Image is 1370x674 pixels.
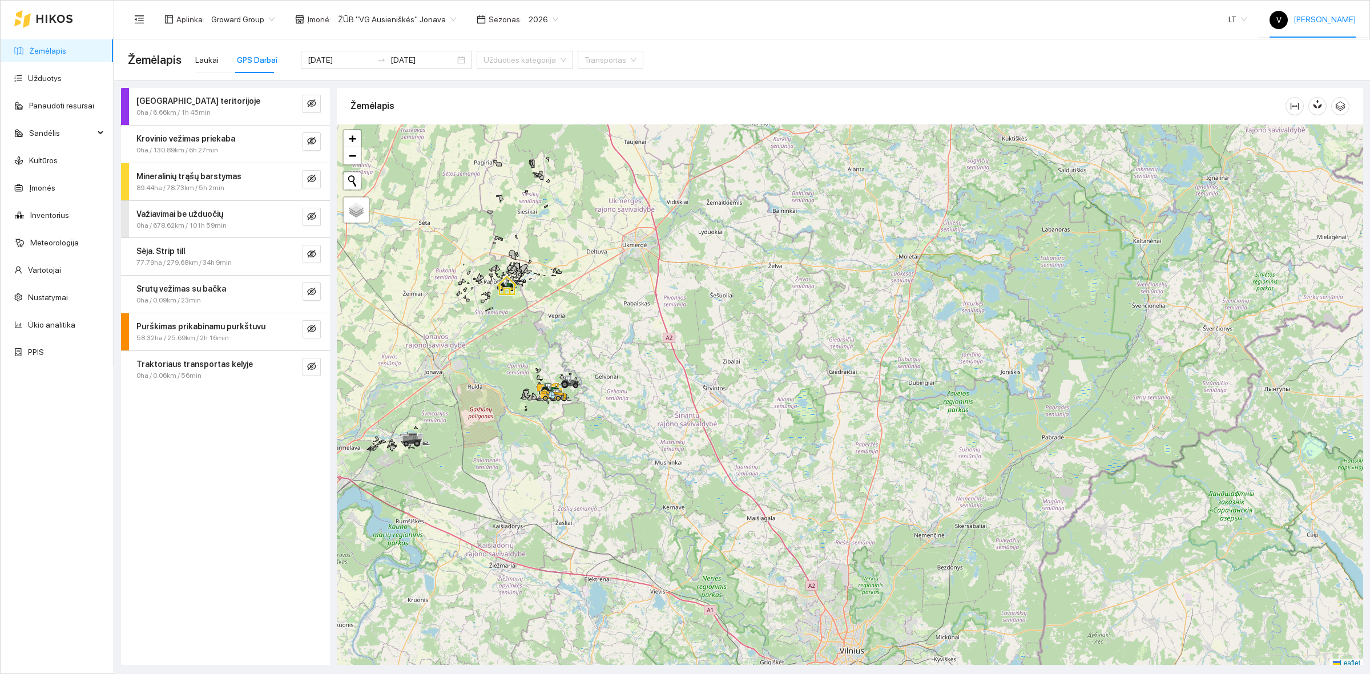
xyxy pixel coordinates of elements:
[349,148,356,163] span: −
[1276,11,1282,29] span: V
[136,172,241,181] strong: Mineralinių trąšų barstymas
[128,8,151,31] button: menu-fold
[121,126,330,163] div: Krovinio vežimas priekaba0ha / 130.89km / 6h 27mineye-invisible
[176,13,204,26] span: Aplinka :
[377,55,386,64] span: swap-right
[136,107,211,118] span: 0ha / 6.66km / 1h 45min
[303,95,321,113] button: eye-invisible
[303,245,321,263] button: eye-invisible
[28,348,44,357] a: PPIS
[211,11,275,28] span: Groward Group
[308,54,372,66] input: Pradžios data
[136,183,224,193] span: 89.44ha / 78.73km / 5h 2min
[303,282,321,301] button: eye-invisible
[344,172,361,189] button: Initiate a new search
[121,201,330,238] div: Važiavimai be užduočių0ha / 678.62km / 101h 59mineye-invisible
[121,238,330,275] div: Sėja. Strip till77.79ha / 279.68km / 34h 9mineye-invisible
[307,136,316,147] span: eye-invisible
[29,101,94,110] a: Panaudoti resursai
[136,370,202,381] span: 0ha / 0.06km / 56min
[29,183,55,192] a: Įmonės
[390,54,455,66] input: Pabaigos data
[350,90,1286,122] div: Žemėlapis
[136,322,265,331] strong: Purškimas prikabinamu purkštuvu
[121,88,330,125] div: [GEOGRAPHIC_DATA] teritorijoje0ha / 6.66km / 1h 45mineye-invisible
[489,13,522,26] span: Sezonas :
[28,74,62,83] a: Užduotys
[136,134,235,143] strong: Krovinio vežimas priekaba
[344,147,361,164] a: Zoom out
[121,276,330,313] div: Srutų vežimas su bačka0ha / 0.09km / 23mineye-invisible
[1286,102,1303,111] span: column-width
[29,46,66,55] a: Žemėlapis
[307,13,331,26] span: Įmonė :
[303,208,321,226] button: eye-invisible
[307,249,316,260] span: eye-invisible
[121,163,330,200] div: Mineralinių trąšų barstymas89.44ha / 78.73km / 5h 2mineye-invisible
[136,247,185,256] strong: Sėja. Strip till
[307,99,316,110] span: eye-invisible
[303,170,321,188] button: eye-invisible
[136,145,218,156] span: 0ha / 130.89km / 6h 27min
[377,55,386,64] span: to
[307,212,316,223] span: eye-invisible
[237,54,277,66] div: GPS Darbai
[344,130,361,147] a: Zoom in
[1286,97,1304,115] button: column-width
[477,15,486,24] span: calendar
[1333,659,1360,667] a: Leaflet
[344,197,369,223] a: Layers
[295,15,304,24] span: shop
[136,257,232,268] span: 77.79ha / 279.68km / 34h 9min
[30,238,79,247] a: Meteorologija
[136,220,227,231] span: 0ha / 678.62km / 101h 59min
[303,132,321,151] button: eye-invisible
[29,156,58,165] a: Kultūros
[529,11,558,28] span: 2026
[136,295,201,306] span: 0ha / 0.09km / 23min
[28,265,61,275] a: Vartotojai
[136,284,226,293] strong: Srutų vežimas su bačka
[307,287,316,298] span: eye-invisible
[1270,15,1356,24] span: [PERSON_NAME]
[30,211,69,220] a: Inventorius
[349,131,356,146] span: +
[28,293,68,302] a: Nustatymai
[136,360,253,369] strong: Traktoriaus transportas kelyje
[338,11,456,28] span: ŽŪB "VG Ausieniškės" Jonava
[134,14,144,25] span: menu-fold
[136,209,223,219] strong: Važiavimai be užduočių
[28,320,75,329] a: Ūkio analitika
[136,96,260,106] strong: [GEOGRAPHIC_DATA] teritorijoje
[164,15,174,24] span: layout
[29,122,94,144] span: Sandėlis
[307,174,316,185] span: eye-invisible
[307,324,316,335] span: eye-invisible
[195,54,219,66] div: Laukai
[307,362,316,373] span: eye-invisible
[303,358,321,376] button: eye-invisible
[121,351,330,388] div: Traktoriaus transportas kelyje0ha / 0.06km / 56mineye-invisible
[1228,11,1247,28] span: LT
[136,333,229,344] span: 58.32ha / 25.69km / 2h 16min
[128,51,182,69] span: Žemėlapis
[303,320,321,338] button: eye-invisible
[121,313,330,350] div: Purškimas prikabinamu purkštuvu58.32ha / 25.69km / 2h 16mineye-invisible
